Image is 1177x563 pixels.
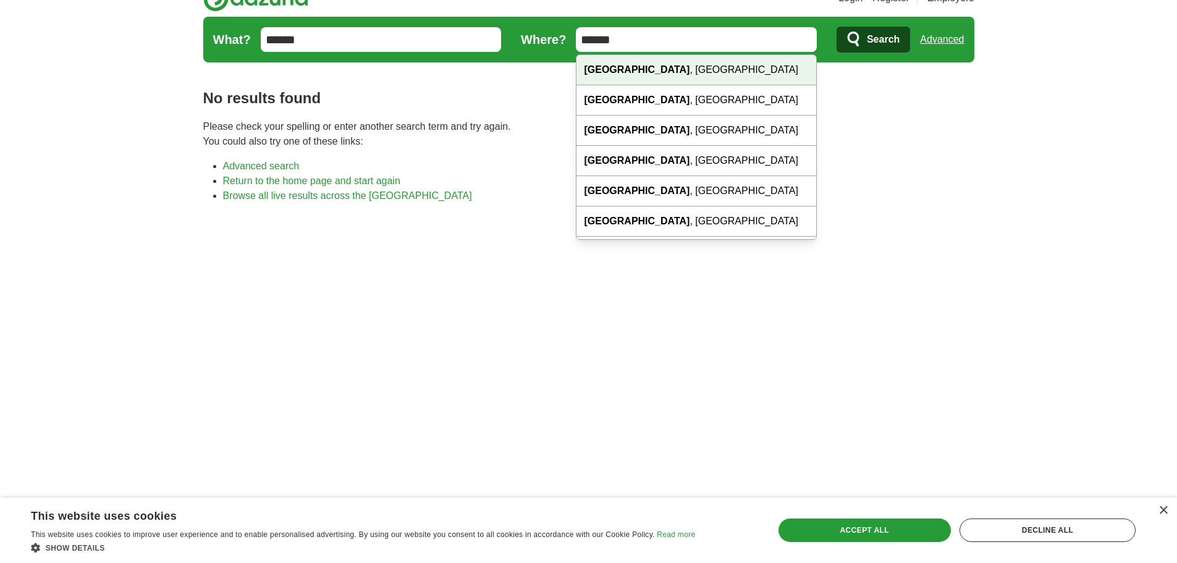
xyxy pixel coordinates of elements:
div: Close [1158,506,1168,515]
strong: [GEOGRAPHIC_DATA] [584,125,690,135]
span: Search [867,27,900,52]
div: , [GEOGRAPHIC_DATA] [576,146,816,176]
strong: [GEOGRAPHIC_DATA] [584,185,690,196]
a: Read more, opens a new window [657,530,695,539]
strong: [GEOGRAPHIC_DATA] [584,64,690,75]
div: Accept all [778,519,951,542]
div: , [GEOGRAPHIC_DATA] [576,85,816,116]
div: This website uses cookies [31,505,664,523]
a: Advanced [920,27,964,52]
strong: [GEOGRAPHIC_DATA] [584,155,690,166]
strong: [GEOGRAPHIC_DATA] [584,216,690,226]
div: , [GEOGRAPHIC_DATA] [576,176,816,206]
a: Return to the home page and start again [223,176,400,186]
div: , [GEOGRAPHIC_DATA] [576,206,816,237]
p: Please check your spelling or enter another search term and try again. You could also try one of ... [203,119,974,149]
div: Decline all [960,519,1136,542]
a: Advanced search [223,161,300,171]
span: This website uses cookies to improve user experience and to enable personalised advertising. By u... [31,530,655,539]
div: , [GEOGRAPHIC_DATA] [576,116,816,146]
div: , [GEOGRAPHIC_DATA] [576,55,816,85]
span: Show details [46,544,105,552]
a: Browse all live results across the [GEOGRAPHIC_DATA] [223,190,472,201]
label: Where? [521,30,566,49]
div: Little , [GEOGRAPHIC_DATA] [576,237,816,282]
div: Show details [31,541,695,554]
label: What? [213,30,251,49]
button: Search [837,27,910,53]
h1: No results found [203,87,974,109]
strong: [GEOGRAPHIC_DATA] [584,95,690,105]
